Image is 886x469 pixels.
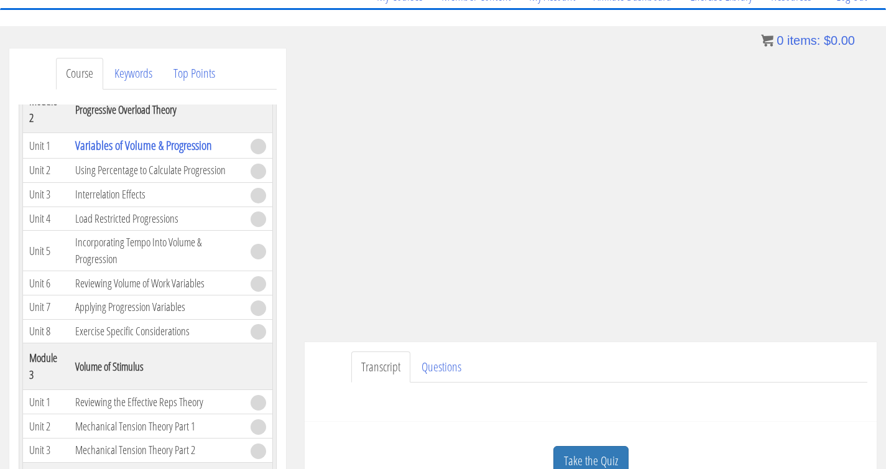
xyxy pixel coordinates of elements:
[164,58,225,90] a: Top Points
[23,231,70,271] td: Unit 5
[69,295,244,320] td: Applying Progression Variables
[761,34,855,47] a: 0 items: $0.00
[23,159,70,183] td: Unit 2
[69,414,244,439] td: Mechanical Tension Theory Part 1
[69,231,244,271] td: Incorporating Tempo Into Volume & Progression
[824,34,831,47] span: $
[69,182,244,207] td: Interrelation Effects
[23,343,70,390] th: Module 3
[824,34,855,47] bdi: 0.00
[69,438,244,462] td: Mechanical Tension Theory Part 2
[69,86,244,133] th: Progressive Overload Theory
[23,133,70,159] td: Unit 1
[69,271,244,295] td: Reviewing Volume of Work Variables
[69,207,244,231] td: Load Restricted Progressions
[787,34,820,47] span: items:
[69,159,244,183] td: Using Percentage to Calculate Progression
[23,295,70,320] td: Unit 7
[761,34,773,47] img: icon11.png
[69,343,244,390] th: Volume of Stimulus
[75,137,212,154] a: Variables of Volume & Progression
[351,351,410,383] a: Transcript
[777,34,783,47] span: 0
[23,182,70,207] td: Unit 3
[104,58,162,90] a: Keywords
[23,319,70,343] td: Unit 8
[69,390,244,414] td: Reviewing the Effective Reps Theory
[412,351,471,383] a: Questions
[23,438,70,462] td: Unit 3
[23,207,70,231] td: Unit 4
[23,390,70,414] td: Unit 1
[23,271,70,295] td: Unit 6
[56,58,103,90] a: Course
[23,414,70,439] td: Unit 2
[69,319,244,343] td: Exercise Specific Considerations
[23,86,70,133] th: Module 2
